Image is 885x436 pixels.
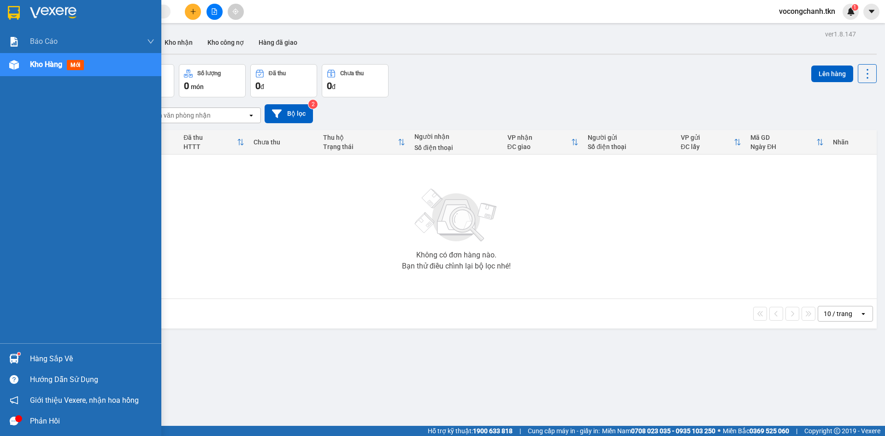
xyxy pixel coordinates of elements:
[250,64,317,97] button: Đã thu0đ
[327,80,332,91] span: 0
[30,394,139,406] span: Giới thiệu Vexere, nhận hoa hồng
[416,251,496,259] div: Không có đơn hàng nào.
[9,354,19,364] img: warehouse-icon
[340,70,364,77] div: Chưa thu
[860,310,867,317] svg: open
[811,66,853,82] button: Lên hàng
[332,83,336,90] span: đ
[853,4,856,11] span: 1
[190,8,196,15] span: plus
[852,4,858,11] sup: 1
[265,104,313,123] button: Bộ lọc
[473,427,513,435] strong: 1900 633 818
[772,6,843,17] span: vocongchanh.tkn
[681,134,734,141] div: VP gửi
[185,4,201,20] button: plus
[833,138,872,146] div: Nhãn
[183,143,237,150] div: HTTT
[206,4,223,20] button: file-add
[749,427,789,435] strong: 0369 525 060
[750,134,816,141] div: Mã GD
[30,36,58,47] span: Báo cáo
[322,64,389,97] button: Chưa thu0đ
[681,143,734,150] div: ĐC lấy
[179,64,246,97] button: Số lượng0món
[183,134,237,141] div: Đã thu
[528,426,600,436] span: Cung cấp máy in - giấy in:
[750,143,816,150] div: Ngày ĐH
[796,426,797,436] span: |
[18,352,20,355] sup: 1
[428,426,513,436] span: Hỗ trợ kỹ thuật:
[323,134,398,141] div: Thu hộ
[588,143,671,150] div: Số điện thoại
[10,417,18,425] span: message
[402,263,511,270] div: Bạn thử điều chỉnh lại bộ lọc nhé!
[718,429,720,433] span: ⚪️
[414,144,498,151] div: Số điện thoại
[251,31,305,54] button: Hàng đã giao
[211,8,218,15] span: file-add
[746,130,828,155] th: Toggle SortBy
[723,426,789,436] span: Miền Bắc
[503,130,584,155] th: Toggle SortBy
[157,31,200,54] button: Kho nhận
[67,60,84,70] span: mới
[10,375,18,384] span: question-circle
[847,7,855,16] img: icon-new-feature
[410,183,502,248] img: svg+xml;base64,PHN2ZyBjbGFzcz0ibGlzdC1wbHVnX19zdmciIHhtbG5zPSJodHRwOi8vd3d3LnczLm9yZy8yMDAwL3N2Zy...
[232,8,239,15] span: aim
[30,60,62,69] span: Kho hàng
[8,6,20,20] img: logo-vxr
[588,134,671,141] div: Người gửi
[30,352,154,366] div: Hàng sắp về
[602,426,715,436] span: Miền Nam
[631,427,715,435] strong: 0708 023 035 - 0935 103 250
[824,309,852,318] div: 10 / trang
[10,396,18,405] span: notification
[30,414,154,428] div: Phản hồi
[191,83,204,90] span: món
[179,130,249,155] th: Toggle SortBy
[9,60,19,70] img: warehouse-icon
[308,100,318,109] sup: 2
[269,70,286,77] div: Đã thu
[254,138,314,146] div: Chưa thu
[248,112,255,119] svg: open
[507,134,572,141] div: VP nhận
[197,70,221,77] div: Số lượng
[30,373,154,387] div: Hướng dẫn sử dụng
[676,130,746,155] th: Toggle SortBy
[260,83,264,90] span: đ
[323,143,398,150] div: Trạng thái
[9,37,19,47] img: solution-icon
[319,130,410,155] th: Toggle SortBy
[255,80,260,91] span: 0
[863,4,879,20] button: caret-down
[200,31,251,54] button: Kho công nợ
[519,426,521,436] span: |
[825,29,856,39] div: ver 1.8.147
[834,428,840,434] span: copyright
[228,4,244,20] button: aim
[147,111,211,120] div: Chọn văn phòng nhận
[184,80,189,91] span: 0
[507,143,572,150] div: ĐC giao
[867,7,876,16] span: caret-down
[147,38,154,45] span: down
[414,133,498,140] div: Người nhận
